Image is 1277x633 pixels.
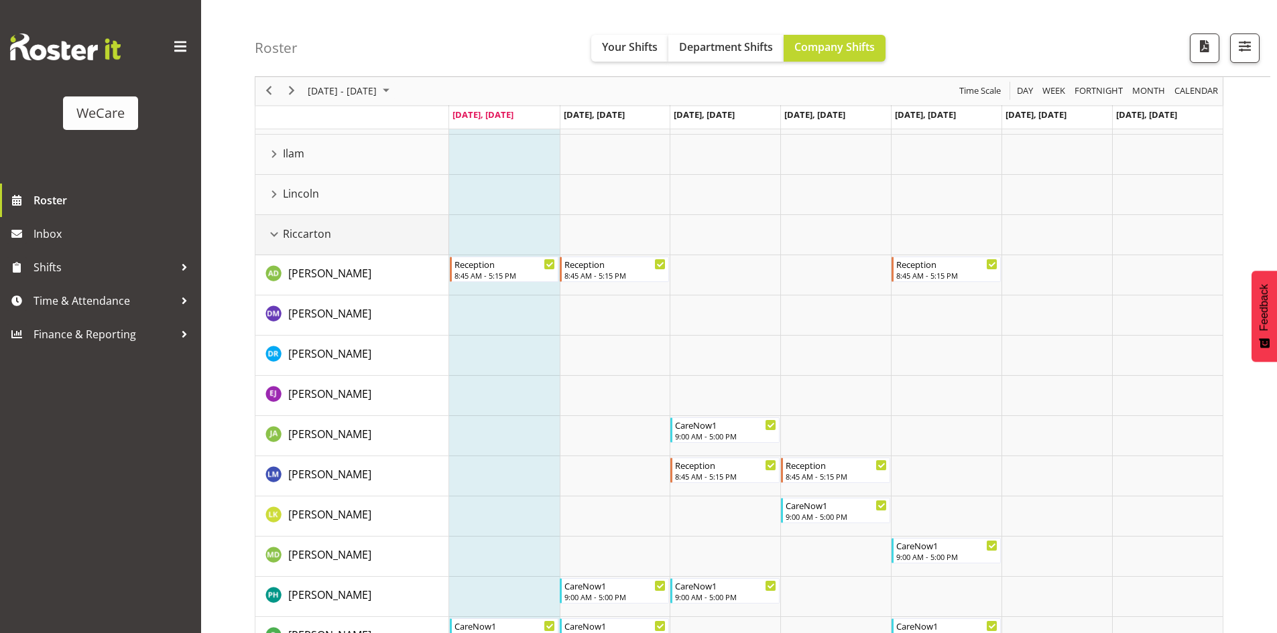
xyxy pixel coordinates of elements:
[288,346,371,361] span: [PERSON_NAME]
[288,467,371,482] span: [PERSON_NAME]
[288,547,371,562] span: [PERSON_NAME]
[679,40,773,54] span: Department Shifts
[564,270,666,281] div: 8:45 AM - 5:15 PM
[288,507,371,522] span: [PERSON_NAME]
[452,109,513,121] span: [DATE], [DATE]
[283,186,319,202] span: Lincoln
[288,305,371,322] a: [PERSON_NAME]
[260,83,278,100] button: Previous
[957,83,1004,100] button: Time Scale
[784,109,845,121] span: [DATE], [DATE]
[1015,83,1036,100] button: Timeline Day
[591,35,668,62] button: Your Shifts
[670,578,780,604] div: Philippa Henry"s event - CareNow1 Begin From Wednesday, August 20, 2025 at 9:00:00 AM GMT+12:00 E...
[564,619,666,632] div: CareNow1
[675,431,776,441] div: 9:00 AM - 5:00 PM
[1131,83,1166,100] span: Month
[896,257,997,271] div: Reception
[564,109,625,121] span: [DATE], [DATE]
[255,215,449,255] td: Riccarton resource
[786,498,887,512] div: CareNow1
[283,145,304,161] span: Ilam
[675,579,776,592] div: CareNow1
[786,511,887,522] div: 9:00 AM - 5:00 PM
[255,456,449,496] td: Lainie Montgomery resource
[1041,83,1067,100] span: Week
[670,458,780,483] div: Lainie Montgomery"s event - Reception Begin From Wednesday, August 20, 2025 at 8:45:00 AM GMT+12:...
[288,426,371,442] a: [PERSON_NAME]
[675,458,776,472] div: Reception
[34,190,194,210] span: Roster
[288,547,371,563] a: [PERSON_NAME]
[892,538,1001,563] div: Marie-Claire Dickson-Bakker"s event - CareNow1 Begin From Friday, August 22, 2025 at 9:00:00 AM G...
[255,537,449,577] td: Marie-Claire Dickson-Bakker resource
[34,257,174,277] span: Shifts
[786,458,887,472] div: Reception
[288,587,371,603] a: [PERSON_NAME]
[288,346,371,362] a: [PERSON_NAME]
[1130,83,1168,100] button: Timeline Month
[454,619,556,632] div: CareNow1
[288,427,371,441] span: [PERSON_NAME]
[896,619,997,632] div: CareNow1
[288,506,371,522] a: [PERSON_NAME]
[674,109,735,121] span: [DATE], [DATE]
[1116,109,1177,121] span: [DATE], [DATE]
[1006,109,1067,121] span: [DATE], [DATE]
[288,386,371,401] span: [PERSON_NAME]
[1172,83,1221,100] button: Month
[255,295,449,336] td: Deepti Mahajan resource
[1073,83,1126,100] button: Fortnight
[1040,83,1068,100] button: Timeline Week
[34,324,174,344] span: Finance & Reporting
[454,270,556,281] div: 8:45 AM - 5:15 PM
[306,83,396,100] button: August 2025
[288,587,371,602] span: [PERSON_NAME]
[255,255,449,295] td: Aleea Devenport resource
[450,257,559,282] div: Aleea Devenport"s event - Reception Begin From Monday, August 18, 2025 at 8:45:00 AM GMT+12:00 En...
[602,40,658,54] span: Your Shifts
[564,257,666,271] div: Reception
[454,257,556,271] div: Reception
[1230,33,1260,63] button: Filter Shifts
[668,35,784,62] button: Department Shifts
[781,458,890,483] div: Lainie Montgomery"s event - Reception Begin From Thursday, August 21, 2025 at 8:45:00 AM GMT+12:0...
[255,376,449,416] td: Ella Jarvis resource
[958,83,1002,100] span: Time Scale
[255,577,449,617] td: Philippa Henry resource
[675,591,776,602] div: 9:00 AM - 5:00 PM
[255,416,449,456] td: Jane Arps resource
[1252,271,1277,362] button: Feedback - Show survey
[1073,83,1124,100] span: Fortnight
[896,539,997,552] div: CareNow1
[288,266,371,281] span: [PERSON_NAME]
[257,77,280,105] div: previous period
[1016,83,1034,100] span: Day
[896,551,997,562] div: 9:00 AM - 5:00 PM
[675,418,776,431] div: CareNow1
[255,40,298,56] h4: Roster
[560,257,669,282] div: Aleea Devenport"s event - Reception Begin From Tuesday, August 19, 2025 at 8:45:00 AM GMT+12:00 E...
[288,466,371,482] a: [PERSON_NAME]
[303,77,398,105] div: August 18 - 24, 2025
[892,257,1001,282] div: Aleea Devenport"s event - Reception Begin From Friday, August 22, 2025 at 8:45:00 AM GMT+12:00 En...
[255,135,449,175] td: Ilam resource
[288,386,371,402] a: [PERSON_NAME]
[564,579,666,592] div: CareNow1
[786,471,887,482] div: 8:45 AM - 5:15 PM
[255,496,449,537] td: Liandy Kritzinger resource
[283,83,301,100] button: Next
[10,33,121,60] img: Rosterit website logo
[794,40,875,54] span: Company Shifts
[781,498,890,523] div: Liandy Kritzinger"s event - CareNow1 Begin From Thursday, August 21, 2025 at 9:00:00 AM GMT+12:00...
[1173,83,1219,100] span: calendar
[288,306,371,321] span: [PERSON_NAME]
[255,175,449,215] td: Lincoln resource
[255,336,449,376] td: Deepti Raturi resource
[1190,33,1219,63] button: Download a PDF of the roster according to the set date range.
[1258,284,1270,331] span: Feedback
[283,226,331,242] span: Riccarton
[670,417,780,443] div: Jane Arps"s event - CareNow1 Begin From Wednesday, August 20, 2025 at 9:00:00 AM GMT+12:00 Ends A...
[560,578,669,604] div: Philippa Henry"s event - CareNow1 Begin From Tuesday, August 19, 2025 at 9:00:00 AM GMT+12:00 End...
[288,265,371,281] a: [PERSON_NAME]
